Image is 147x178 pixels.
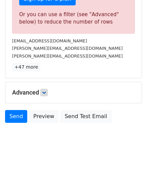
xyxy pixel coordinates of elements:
[19,11,128,26] div: Or you can use a filter (see "Advanced" below) to reduce the number of rows
[12,54,123,59] small: [PERSON_NAME][EMAIL_ADDRESS][DOMAIN_NAME]
[12,63,40,71] a: +47 more
[29,110,59,123] a: Preview
[12,46,123,51] small: [PERSON_NAME][EMAIL_ADDRESS][DOMAIN_NAME]
[5,110,27,123] a: Send
[60,110,111,123] a: Send Test Email
[113,146,147,178] iframe: Chat Widget
[12,38,87,43] small: [EMAIL_ADDRESS][DOMAIN_NAME]
[12,89,135,96] h5: Advanced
